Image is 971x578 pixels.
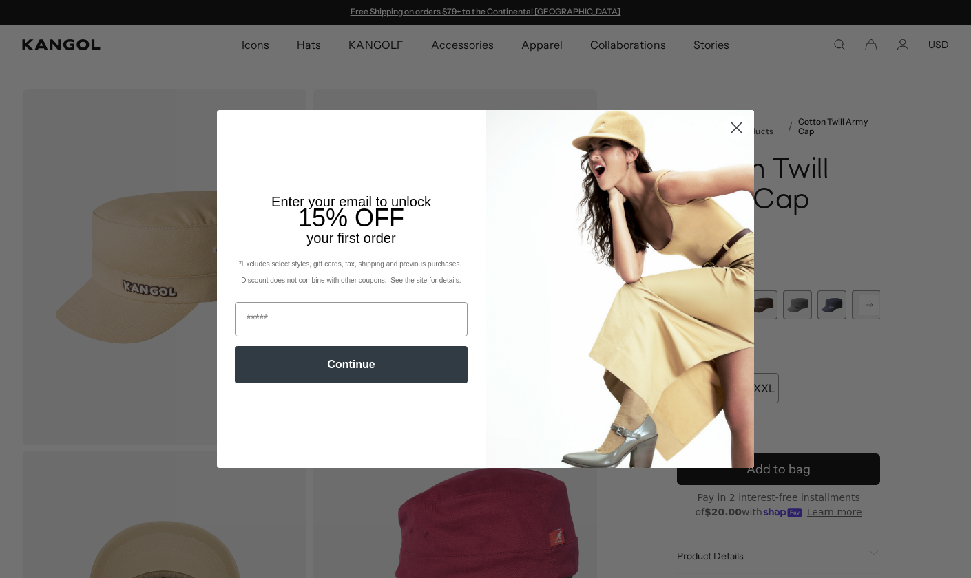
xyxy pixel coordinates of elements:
img: 93be19ad-e773-4382-80b9-c9d740c9197f.jpeg [486,110,754,468]
button: Close dialog [724,116,749,140]
span: *Excludes select styles, gift cards, tax, shipping and previous purchases. Discount does not comb... [239,260,463,284]
span: Enter your email to unlock [271,194,431,209]
span: your first order [306,231,395,246]
span: 15% OFF [298,204,404,232]
button: Continue [235,346,468,383]
input: Email [235,302,468,336]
